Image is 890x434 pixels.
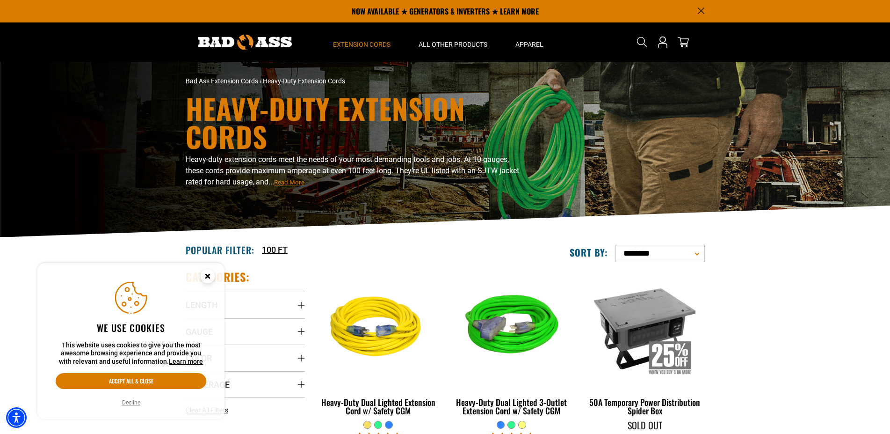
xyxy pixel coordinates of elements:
[452,398,571,415] div: Heavy-Duty Dual Lighted 3-Outlet Extension Cord w/ Safety CGM
[260,77,261,85] span: ›
[419,40,487,49] span: All Other Products
[274,179,304,186] span: Read More
[186,76,527,86] nav: breadcrumbs
[586,274,704,382] img: 50A Temporary Power Distribution Spider Box
[6,407,27,428] div: Accessibility Menu
[319,274,437,382] img: yellow
[319,22,405,62] summary: Extension Cords
[405,22,501,62] summary: All Other Products
[319,398,438,415] div: Heavy-Duty Dual Lighted Extension Cord w/ Safety CGM
[186,345,305,371] summary: Color
[186,94,527,150] h1: Heavy-Duty Extension Cords
[585,398,704,415] div: 50A Temporary Power Distribution Spider Box
[186,318,305,345] summary: Gauge
[501,22,557,62] summary: Apparel
[56,373,206,389] button: Accept all & close
[570,246,608,258] label: Sort by:
[263,77,345,85] span: Heavy-Duty Extension Cords
[453,274,571,382] img: neon green
[169,358,203,365] a: Learn more
[119,398,143,407] button: Decline
[585,270,704,420] a: 50A Temporary Power Distribution Spider Box 50A Temporary Power Distribution Spider Box
[319,270,438,420] a: yellow Heavy-Duty Dual Lighted Extension Cord w/ Safety CGM
[186,155,519,186] span: Heavy-duty extension cords meet the needs of your most demanding tools and jobs. At 10 gauges, th...
[515,40,543,49] span: Apparel
[635,35,650,50] summary: Search
[585,420,704,430] div: Sold Out
[198,35,292,50] img: Bad Ass Extension Cords
[56,322,206,334] h2: We use cookies
[333,40,391,49] span: Extension Cords
[186,371,305,397] summary: Amperage
[56,341,206,366] p: This website uses cookies to give you the most awesome browsing experience and provide you with r...
[452,270,571,420] a: neon green Heavy-Duty Dual Lighted 3-Outlet Extension Cord w/ Safety CGM
[186,244,254,256] h2: Popular Filter:
[37,263,224,419] aside: Cookie Consent
[186,292,305,318] summary: Length
[262,243,288,256] a: 100 FT
[186,77,258,85] a: Bad Ass Extension Cords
